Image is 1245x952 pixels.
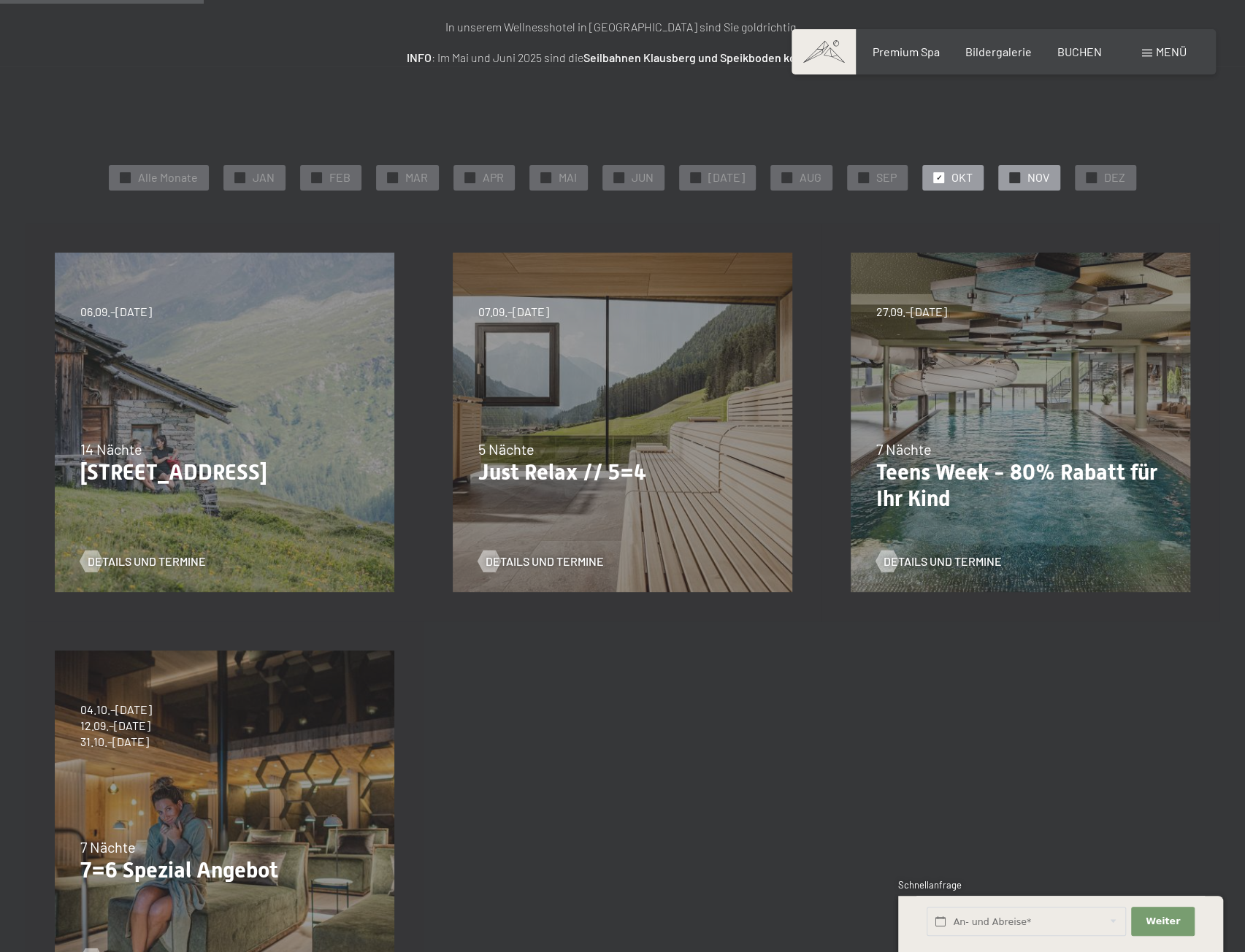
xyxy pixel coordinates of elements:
[693,172,699,183] span: ✓
[876,169,897,185] span: SEP
[951,169,973,185] span: OKT
[1156,45,1187,58] span: Menü
[483,169,504,185] span: APR
[1089,172,1095,183] span: ✓
[258,48,988,67] p: : Im Mai und Juni 2025 sind die .
[237,172,243,183] span: ✓
[467,172,473,183] span: ✓
[965,45,1032,58] a: Bildergalerie
[876,304,947,320] span: 27.09.–[DATE]
[876,459,1165,512] p: Teens Week - 80% Rabatt für Ihr Kind
[478,440,535,458] span: 5 Nächte
[329,169,350,185] span: FEB
[258,18,988,37] p: In unserem Wellnesshotel in [GEOGRAPHIC_DATA] sind Sie goldrichtig.
[407,50,432,64] strong: INFO
[876,553,1002,569] a: Details und Termine
[1104,169,1125,185] span: DEZ
[314,172,320,183] span: ✓
[800,169,821,185] span: AUG
[1057,45,1102,58] a: BUCHEN
[1012,172,1018,183] span: ✓
[872,45,939,58] a: Premium Spa
[253,169,275,185] span: JAN
[559,169,577,185] span: MAI
[898,879,962,891] span: Schnellanfrage
[708,169,745,185] span: [DATE]
[80,304,152,320] span: 06.09.–[DATE]
[543,172,549,183] span: ✓
[80,553,206,569] a: Details und Termine
[80,440,142,458] span: 14 Nächte
[1027,169,1049,185] span: NOV
[784,172,790,183] span: ✓
[80,459,369,485] p: [STREET_ADDRESS]
[80,702,152,718] span: 04.10.–[DATE]
[80,857,369,883] p: 7=6 Spezial Angebot
[478,459,767,485] p: Just Relax // 5=4
[583,50,835,64] strong: Seilbahnen Klausberg und Speikboden kostenlos
[876,440,932,458] span: 7 Nächte
[616,172,622,183] span: ✓
[936,172,942,183] span: ✓
[80,838,136,856] span: 7 Nächte
[138,169,198,185] span: Alle Monate
[1131,907,1194,937] button: Weiter
[405,169,428,185] span: MAR
[1146,915,1180,928] span: Weiter
[390,172,396,183] span: ✓
[80,734,152,750] span: 31.10.–[DATE]
[478,304,549,320] span: 07.09.–[DATE]
[88,553,206,569] span: Details und Termine
[486,553,604,569] span: Details und Termine
[632,169,654,185] span: JUN
[80,718,152,734] span: 12.09.–[DATE]
[478,553,604,569] a: Details und Termine
[861,172,867,183] span: ✓
[884,553,1002,569] span: Details und Termine
[123,172,129,183] span: ✓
